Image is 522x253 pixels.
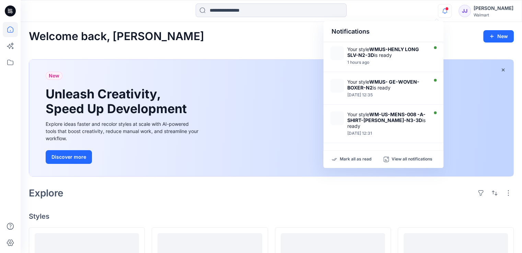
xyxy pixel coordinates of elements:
div: Explore ideas faster and recolor styles at scale with AI-powered tools that boost creativity, red... [46,120,200,142]
p: Mark all as read [340,156,371,162]
a: Discover more [46,150,200,164]
span: New [49,72,59,80]
img: WMUS-HENLY LONG SLV-N2-3D [330,46,344,60]
div: JJ [459,5,471,17]
h4: Styles [29,212,514,220]
p: View all notifications [392,156,432,162]
h1: Unleash Creativity, Speed Up Development [46,87,190,116]
div: Monday, August 25, 2025 10:17 [347,60,426,65]
div: Friday, August 22, 2025 12:31 [347,131,426,136]
strong: WMUS-HENLY LONG SLV-N2-3D [347,46,419,58]
div: Walmart [474,12,513,17]
img: WMUS- GE-WOVEN-BOXER-N2 [330,79,344,93]
div: Your style is ready [347,79,426,91]
div: Your style is ready [347,111,426,129]
h2: Explore [29,188,63,198]
div: Your style is ready [347,46,426,58]
div: Notifications [323,21,443,42]
img: WM-US-MENS-008 -A-SHIRT-GEOGE-N3-3D [330,111,344,125]
h2: Welcome back, [PERSON_NAME] [29,30,204,43]
button: Discover more [46,150,92,164]
div: [PERSON_NAME] [474,4,513,12]
strong: WMUS- GE-WOVEN-BOXER-N2 [347,79,419,91]
strong: WM-US-MENS-008 -A-SHIRT-[PERSON_NAME]-N3-3D [347,111,426,123]
button: New [483,30,514,43]
div: Friday, August 22, 2025 12:35 [347,93,426,97]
